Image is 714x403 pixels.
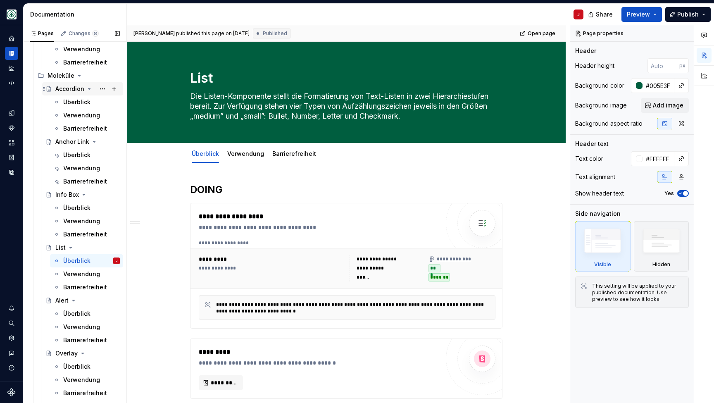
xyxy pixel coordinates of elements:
div: Documentation [30,10,123,19]
a: Verwendung [50,215,123,228]
div: Alert [55,296,69,305]
div: Background color [575,81,624,90]
a: Überblick [50,148,123,162]
div: This setting will be applied to your published documentation. Use preview to see how it looks. [592,283,683,303]
span: [PERSON_NAME] [133,30,175,37]
a: Analytics [5,62,18,75]
button: Contact support [5,346,18,360]
label: Yes [664,190,674,197]
img: df5db9ef-aba0-4771-bf51-9763b7497661.png [7,10,17,19]
a: Home [5,32,18,45]
div: Notifications [5,302,18,315]
a: Barrierefreiheit [50,175,123,188]
div: Überblick [63,98,90,106]
button: Publish [665,7,711,22]
a: Barrierefreiheit [272,150,316,157]
a: Verwendung [50,162,123,175]
div: Barrierefreiheit [63,389,107,397]
span: Preview [627,10,650,19]
div: Info Box [55,191,79,199]
a: Verwendung [50,320,123,334]
div: Überblick [63,257,90,265]
div: Hidden [652,261,670,268]
div: Header [575,47,596,55]
a: Components [5,121,18,134]
a: Verwendung [227,150,264,157]
button: Add image [641,98,689,113]
h2: DOING [190,183,502,196]
div: Verwendung [63,45,100,53]
a: Design tokens [5,106,18,119]
div: Verwendung [224,145,267,162]
a: Überblick [50,360,123,373]
span: Published [263,30,287,37]
div: Overlay [55,349,78,358]
div: Changes [69,30,99,37]
div: Verwendung [63,217,100,225]
div: Überblick [63,310,90,318]
div: Verwendung [63,323,100,331]
div: Background image [575,101,627,110]
a: Barrierefreiheit [50,334,123,347]
input: Auto [643,151,674,166]
div: Documentation [5,47,18,60]
div: Verwendung [63,111,100,119]
a: Verwendung [50,373,123,386]
div: Show header text [575,189,624,198]
button: Share [584,7,618,22]
div: Header text [575,140,609,148]
div: published this page on [DATE] [176,30,250,37]
a: Überblick [50,95,123,109]
a: Barrierefreiheit [50,122,123,135]
a: Barrierefreiheit [50,386,123,400]
button: Search ⌘K [5,317,18,330]
a: Settings [5,331,18,345]
svg: Supernova Logo [7,388,16,396]
div: Verwendung [63,270,100,278]
span: Add image [653,101,683,110]
a: Overlay [42,347,123,360]
a: List [42,241,123,254]
textarea: List [188,68,501,88]
div: Barrierefreiheit [269,145,319,162]
a: Storybook stories [5,151,18,164]
span: Publish [677,10,699,19]
button: Preview [621,7,662,22]
div: Text color [575,155,603,163]
span: Open page [528,30,555,37]
a: Barrierefreiheit [50,228,123,241]
div: J [116,257,117,265]
a: Anchor Link [42,135,123,148]
div: Hidden [634,221,689,272]
a: Verwendung [50,109,123,122]
a: Barrierefreiheit [50,281,123,294]
a: Verwendung [50,43,123,56]
a: Open page [517,28,559,39]
div: Barrierefreiheit [63,58,107,67]
div: Barrierefreiheit [63,124,107,133]
div: Barrierefreiheit [63,230,107,238]
div: List [55,243,66,252]
a: Alert [42,294,123,307]
div: J [577,11,580,18]
div: Moleküle [48,72,74,80]
div: Überblick [188,145,222,162]
div: Verwendung [63,376,100,384]
div: Überblick [63,151,90,159]
div: Visible [575,221,631,272]
a: Assets [5,136,18,149]
div: Visible [594,261,611,268]
span: Share [596,10,613,19]
a: Code automation [5,76,18,90]
div: Anchor Link [55,138,89,146]
div: Überblick [63,362,90,371]
a: ÜberblickJ [50,254,123,267]
div: Verwendung [63,164,100,172]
